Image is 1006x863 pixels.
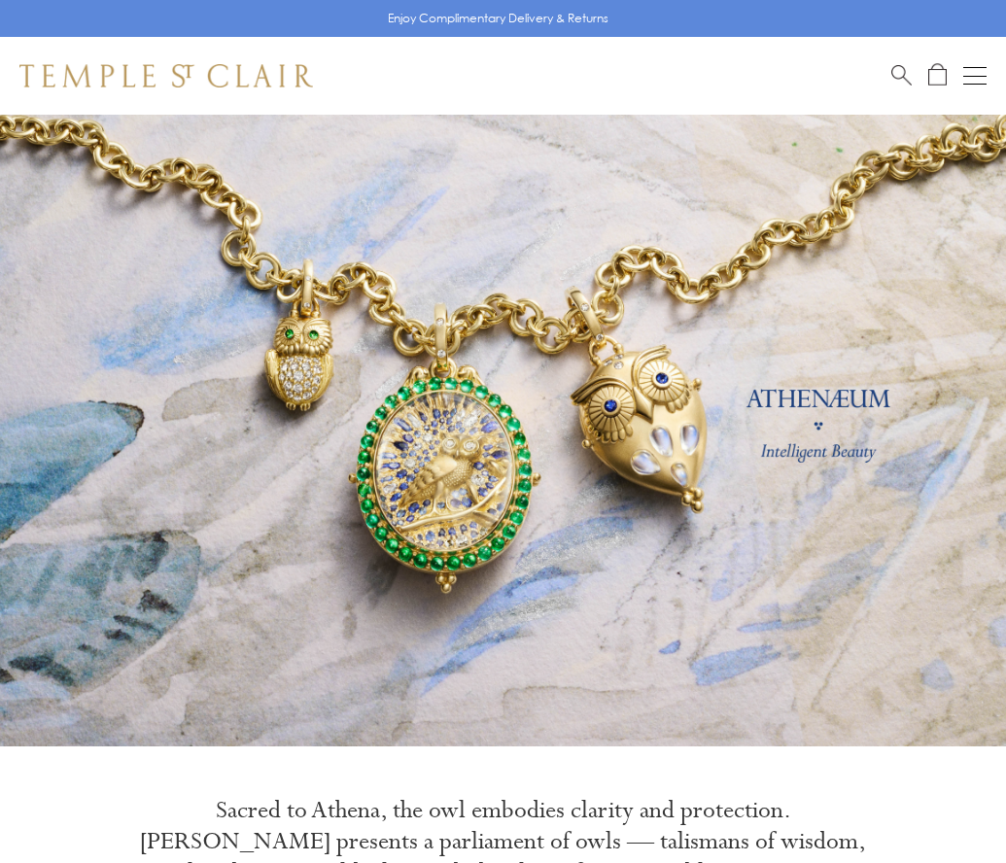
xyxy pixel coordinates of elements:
p: Enjoy Complimentary Delivery & Returns [388,9,608,28]
a: Search [891,63,912,87]
img: Temple St. Clair [19,64,313,87]
a: Open Shopping Bag [928,63,947,87]
button: Open navigation [963,64,987,87]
